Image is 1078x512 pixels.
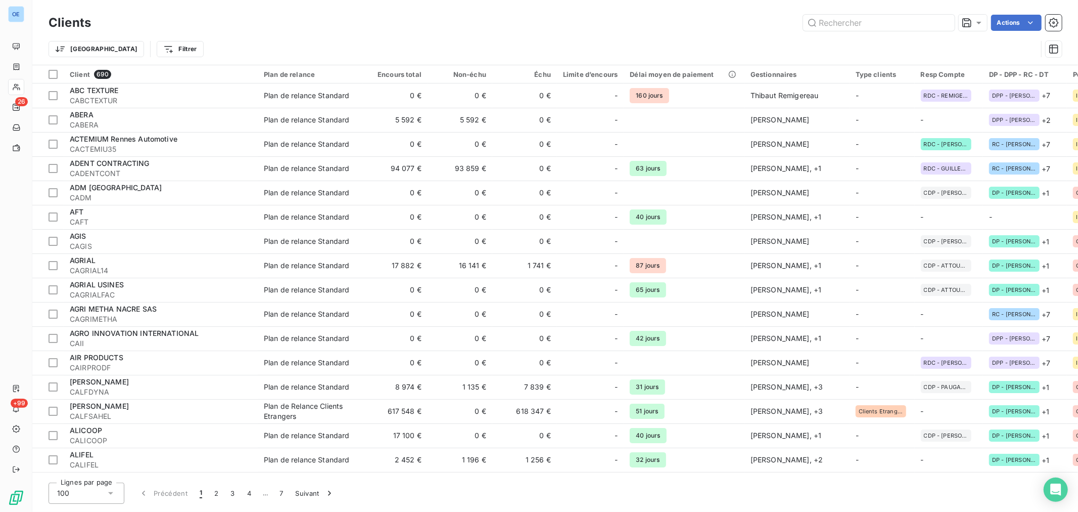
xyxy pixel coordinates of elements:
td: 0 € [363,181,428,205]
span: RDC - [PERSON_NAME] [924,360,968,366]
span: 31 jours [630,379,665,395]
span: AGRO INNOVATION INTERNATIONAL [70,329,199,337]
span: Client [70,70,90,78]
span: RDC - [PERSON_NAME] [924,141,968,147]
input: Rechercher [803,15,955,31]
span: - [921,212,924,221]
button: 7 [273,483,289,504]
span: CDP - ATTOUMANE RAHIM [924,263,968,269]
span: 51 jours [630,404,664,419]
div: Plan de relance Standard [264,188,350,198]
span: CAII [70,338,252,349]
td: 0 € [428,326,492,351]
span: - [615,358,618,368]
span: CABCTEXTUR [70,96,252,106]
span: - [856,455,859,464]
span: - [856,382,859,391]
span: DPP - [PERSON_NAME] [992,360,1037,366]
span: 32 jours [630,452,666,467]
span: +99 [11,399,28,408]
span: DP - [PERSON_NAME] [992,408,1037,414]
button: Précédent [132,483,194,504]
span: - [856,115,859,124]
td: 0 € [363,326,428,351]
span: [PERSON_NAME] [70,377,129,386]
td: 0 € [492,326,557,351]
span: - [615,236,618,246]
span: CALFDYNA [70,387,252,397]
span: - [989,212,992,221]
span: DPP - [PERSON_NAME] [992,335,1037,342]
span: - [856,140,859,148]
button: 3 [225,483,241,504]
span: - [615,382,618,392]
button: [GEOGRAPHIC_DATA] [49,41,144,57]
span: 160 jours [630,88,669,103]
span: + 1 [1042,431,1049,441]
span: ALICOOP [70,426,102,435]
span: + 1 [1042,188,1049,198]
span: ABERA [70,110,93,119]
td: 0 € [492,278,557,302]
span: AGRIAL [70,256,96,265]
span: CDP - [PERSON_NAME] [924,190,968,196]
span: [PERSON_NAME] [751,140,810,148]
span: - [615,333,618,344]
span: AIR PRODUCTS [70,353,123,362]
span: - [921,407,924,415]
td: 0 € [492,229,557,253]
td: 17 100 € [363,423,428,448]
td: 0 € [428,278,492,302]
span: 42 jours [630,331,666,346]
span: - [615,163,618,174]
span: - [921,334,924,343]
span: + 1 [1042,261,1049,271]
span: [PERSON_NAME] [751,115,810,124]
div: Plan de relance Standard [264,309,350,319]
span: Clients Etrangers [859,408,903,414]
span: 40 jours [630,209,666,225]
span: AGRI METHA NACRE SAS [70,305,157,313]
div: [PERSON_NAME] , + 3 [751,406,843,416]
span: 690 [94,70,111,79]
div: Plan de relance Standard [264,236,350,246]
span: CAFT [70,217,252,227]
div: Échu [498,70,551,78]
td: 0 € [363,229,428,253]
div: [PERSON_NAME] , + 1 [751,212,843,222]
span: - [615,431,618,441]
span: + 1 [1042,406,1049,417]
div: Plan de relance Standard [264,285,350,295]
button: Suivant [290,483,341,504]
div: [PERSON_NAME] , + 1 [751,261,843,271]
div: Encours total [369,70,421,78]
td: 94 077 € [363,156,428,181]
span: DP - [PERSON_NAME] [992,287,1037,293]
td: 17 882 € [363,253,428,278]
td: 0 € [428,181,492,205]
span: DP - [PERSON_NAME] [992,238,1037,244]
span: - [856,164,859,173]
span: [PERSON_NAME] [751,310,810,318]
img: Logo LeanPay [8,490,24,506]
span: [PERSON_NAME] [70,402,129,410]
span: DPP - [PERSON_NAME] [992,117,1037,123]
div: Plan de relance Standard [264,382,350,392]
div: Plan de relance Standard [264,91,350,101]
span: + 1 [1042,382,1049,393]
td: 0 € [492,83,557,108]
td: 0 € [428,302,492,326]
span: - [615,139,618,149]
span: ADM [GEOGRAPHIC_DATA] [70,183,162,192]
td: 0 € [363,351,428,375]
span: - [921,310,924,318]
span: - [856,310,859,318]
span: - [856,91,859,100]
span: - [856,261,859,270]
div: Plan de relance Standard [264,455,350,465]
div: Plan de relance Standard [264,139,350,149]
td: 16 141 € [428,253,492,278]
div: Limite d’encours [563,70,618,78]
span: 26 [15,97,28,106]
div: Plan de relance Standard [264,212,350,222]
